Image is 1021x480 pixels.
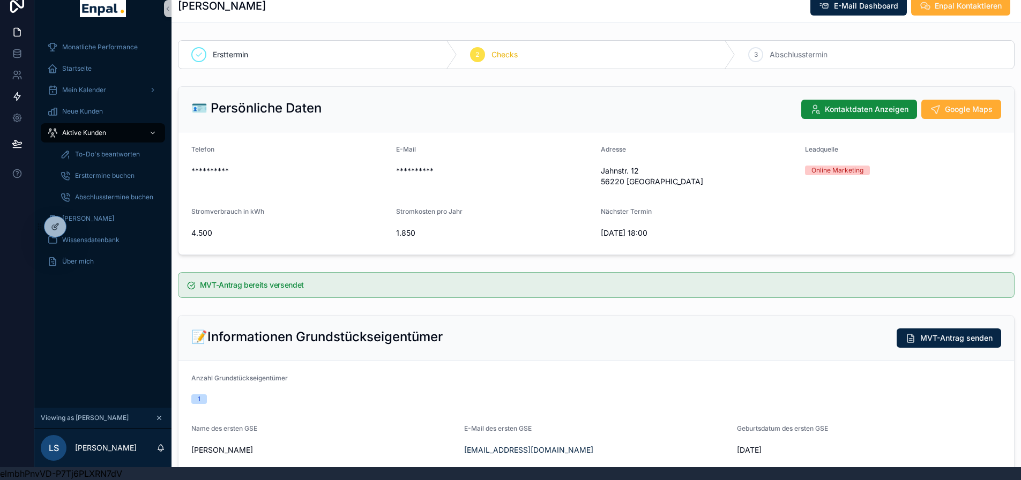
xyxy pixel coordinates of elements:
span: E-Mail Dashboard [834,1,898,11]
a: Monatliche Performance [41,37,165,57]
span: [DATE] 18:00 [601,228,797,238]
span: Abschlusstermine buchen [75,193,153,201]
span: Checks [491,49,518,60]
span: Stromkosten pro Jahr [396,207,463,215]
a: [EMAIL_ADDRESS][DOMAIN_NAME] [464,445,593,455]
span: Kontaktdaten Anzeigen [825,104,908,115]
span: Stromverbrauch in kWh [191,207,264,215]
a: Startseite [41,59,165,78]
span: Neue Kunden [62,107,103,116]
span: Monatliche Performance [62,43,138,51]
p: [PERSON_NAME] [75,442,137,453]
span: 1.850 [396,228,592,238]
span: Geburtsdatum des ersten GSE [737,424,828,432]
span: [DATE] [737,445,1001,455]
span: Google Maps [945,104,993,115]
span: E-Mail [396,145,416,153]
button: MVT-Antrag senden [897,328,1001,348]
span: Adresse [601,145,626,153]
span: [PERSON_NAME] [62,214,114,223]
h2: 🪪 Persönliche Daten [191,100,322,117]
span: Jahnstr. 12 56220 [GEOGRAPHIC_DATA] [601,166,797,187]
button: Kontaktdaten Anzeigen [801,100,917,119]
span: Ersttermin [213,49,248,60]
span: Startseite [62,64,92,73]
span: Telefon [191,145,214,153]
span: E-Mail des ersten GSE [464,424,532,432]
span: Über mich [62,257,94,266]
span: 2 [475,50,479,59]
span: Viewing as [PERSON_NAME] [41,414,129,422]
span: Aktive Kunden [62,129,106,137]
span: 3 [754,50,758,59]
h2: 📝Informationen Grundstückseigentümer [191,328,443,346]
div: scrollable content [34,30,172,285]
a: [PERSON_NAME] [41,209,165,228]
span: Anzahl Grundstückseigentümer [191,374,288,382]
div: 1 [198,394,200,404]
a: Aktive Kunden [41,123,165,142]
span: LS [49,441,59,454]
a: Mein Kalender [41,80,165,100]
span: Name des ersten GSE [191,424,257,432]
a: To-Do's beantworten [54,145,165,164]
h5: MVT-Antrag bereits versendet [200,281,1005,289]
span: Nächster Termin [601,207,652,215]
span: 4.500 [191,228,387,238]
a: Wissensdatenbank [41,230,165,250]
a: Über mich [41,252,165,271]
span: Leadquelle [805,145,838,153]
span: [PERSON_NAME] [191,445,456,455]
button: Google Maps [921,100,1001,119]
span: Wissensdatenbank [62,236,120,244]
div: Online Marketing [811,166,863,175]
a: Neue Kunden [41,102,165,121]
a: Abschlusstermine buchen [54,187,165,207]
span: Enpal Kontaktieren [935,1,1002,11]
span: Abschlusstermin [770,49,828,60]
a: Ersttermine buchen [54,166,165,185]
span: Mein Kalender [62,86,106,94]
span: To-Do's beantworten [75,150,140,159]
span: Ersttermine buchen [75,171,135,180]
span: MVT-Antrag senden [920,333,993,343]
